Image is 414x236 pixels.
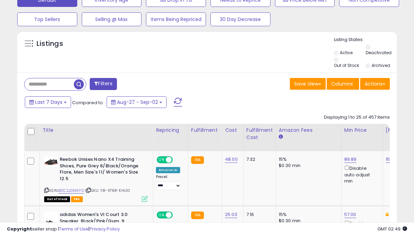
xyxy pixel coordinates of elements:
[72,99,104,106] span: Compared to:
[7,226,32,232] strong: Copyright
[59,226,88,232] a: Terms of Use
[42,127,150,134] div: Title
[246,212,270,218] div: 7.16
[172,157,183,163] span: OFF
[344,164,377,184] div: Disable auto adjust min
[246,127,273,141] div: Fulfillment Cost
[279,163,336,169] div: $0.30 min
[246,156,270,163] div: 7.32
[60,156,144,184] b: Reebok Unisex Nano X4 Training Shoes, Pure Grey 6/Black/Orange Flare, Men Size's 11/ Women's Size...
[71,196,83,202] span: FBA
[344,211,356,218] a: 57.00
[156,127,185,134] div: Repricing
[172,212,183,218] span: OFF
[89,226,120,232] a: Privacy Policy
[279,156,336,163] div: 15%
[327,78,359,90] button: Columns
[44,196,70,202] span: All listings that are currently out of stock and unavailable for purchase on Amazon
[37,39,63,49] h5: Listings
[44,156,148,201] div: ASIN:
[44,156,58,167] img: 41-2JDM0E2L._SL40_.jpg
[279,134,283,140] small: Amazon Fees.
[44,212,58,225] img: 31aaLFzhmpL._SL40_.jpg
[191,212,204,219] small: FBA
[210,12,270,26] button: 30 Day Decrease
[334,62,359,68] label: Out of Stock
[107,96,167,108] button: Aug-27 - Sep-02
[324,114,390,121] div: Displaying 1 to 25 of 457 items
[157,212,166,218] span: ON
[60,212,144,226] b: adidas Women's Vl Court 3.0 Sneaker, Black/Pink/Gum, 9
[157,157,166,163] span: ON
[117,99,158,106] span: Aug-27 - Sep-02
[7,226,120,233] div: seller snap | |
[279,212,336,218] div: 15%
[386,156,400,163] a: 157.94
[360,78,390,90] button: Actions
[290,78,326,90] button: Save View
[25,96,71,108] button: Last 7 Days
[17,12,77,26] button: Top Sellers
[146,12,206,26] button: Items Being Repriced
[225,211,237,218] a: 25.00
[334,37,397,43] p: Listing States:
[366,50,392,56] label: Deactivated
[82,12,142,26] button: Selling @ Max
[90,78,117,90] button: Filters
[377,226,407,232] span: 2025-09-10 02:49 GMT
[156,175,183,190] div: Preset:
[372,62,390,68] label: Archived
[225,156,238,163] a: 48.00
[279,127,338,134] div: Amazon Fees
[85,188,130,193] span: | SKU: Y8-476R-EHUO
[58,188,84,194] a: B0C2JDN9YD
[331,80,353,87] span: Columns
[35,99,62,106] span: Last 7 Days
[191,127,219,134] div: Fulfillment
[156,167,180,173] div: Amazon AI
[344,127,380,134] div: Min Price
[344,156,357,163] a: 89.89
[340,50,353,56] label: Active
[191,156,204,164] small: FBA
[225,127,240,134] div: Cost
